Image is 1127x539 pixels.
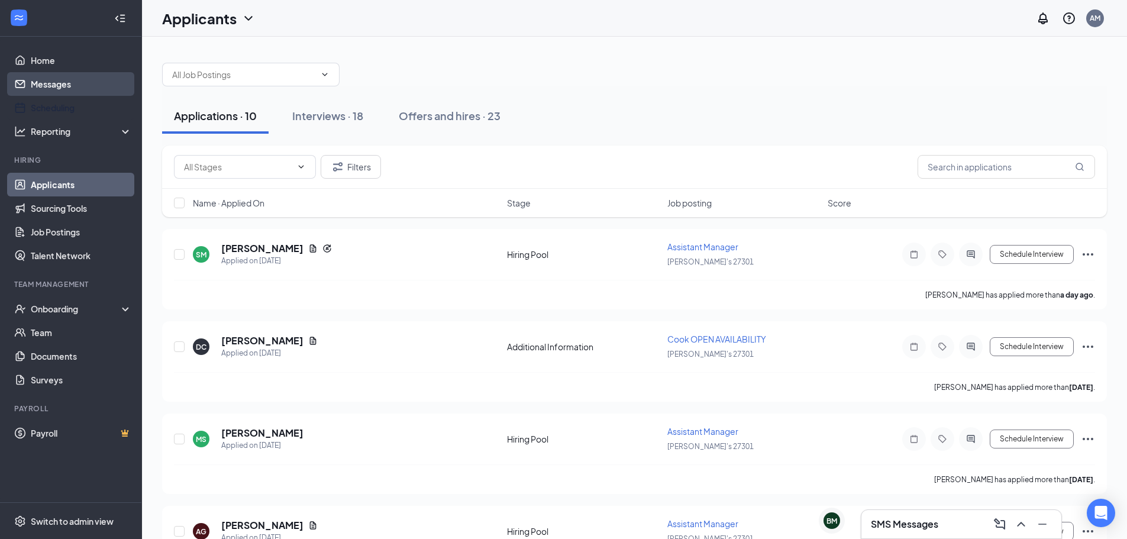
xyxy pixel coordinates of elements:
[31,421,132,445] a: PayrollCrown
[826,516,837,526] div: BM
[114,12,126,24] svg: Collapse
[331,160,345,174] svg: Filter
[507,248,660,260] div: Hiring Pool
[990,515,1009,534] button: ComposeMessage
[507,197,531,209] span: Stage
[221,242,303,255] h5: [PERSON_NAME]
[934,475,1095,485] p: [PERSON_NAME] has applied more than .
[172,68,315,81] input: All Job Postings
[1060,291,1093,299] b: a day ago
[221,334,303,347] h5: [PERSON_NAME]
[934,382,1095,392] p: [PERSON_NAME] has applied more than .
[871,518,938,531] h3: SMS Messages
[14,303,26,315] svg: UserCheck
[990,430,1074,448] button: Schedule Interview
[321,155,381,179] button: Filter Filters
[221,440,303,451] div: Applied on [DATE]
[31,220,132,244] a: Job Postings
[31,244,132,267] a: Talent Network
[1087,499,1115,527] div: Open Intercom Messenger
[31,368,132,392] a: Surveys
[31,344,132,368] a: Documents
[31,515,114,527] div: Switch to admin view
[667,350,754,359] span: [PERSON_NAME]'s 27301
[221,347,318,359] div: Applied on [DATE]
[399,108,500,123] div: Offers and hires · 23
[184,160,292,173] input: All Stages
[196,250,206,260] div: SM
[918,155,1095,179] input: Search in applications
[1033,515,1052,534] button: Minimize
[31,196,132,220] a: Sourcing Tools
[31,72,132,96] a: Messages
[1062,11,1076,25] svg: QuestionInfo
[1075,162,1084,172] svg: MagnifyingGlass
[1081,340,1095,354] svg: Ellipses
[964,434,978,444] svg: ActiveChat
[964,250,978,259] svg: ActiveChat
[1014,517,1028,531] svg: ChevronUp
[14,404,130,414] div: Payroll
[31,125,133,137] div: Reporting
[1036,11,1050,25] svg: Notifications
[308,521,318,530] svg: Document
[1069,475,1093,484] b: [DATE]
[1081,524,1095,538] svg: Ellipses
[296,162,306,172] svg: ChevronDown
[14,155,130,165] div: Hiring
[667,257,754,266] span: [PERSON_NAME]'s 27301
[1012,515,1031,534] button: ChevronUp
[907,434,921,444] svg: Note
[507,433,660,445] div: Hiring Pool
[31,96,132,120] a: Scheduling
[1081,247,1095,262] svg: Ellipses
[292,108,363,123] div: Interviews · 18
[1090,13,1100,23] div: AM
[162,8,237,28] h1: Applicants
[31,173,132,196] a: Applicants
[828,197,851,209] span: Score
[507,341,660,353] div: Additional Information
[1069,383,1093,392] b: [DATE]
[667,518,738,529] span: Assistant Manager
[993,517,1007,531] svg: ComposeMessage
[1081,432,1095,446] svg: Ellipses
[31,49,132,72] a: Home
[13,12,25,24] svg: WorkstreamLogo
[925,290,1095,300] p: [PERSON_NAME] has applied more than .
[14,515,26,527] svg: Settings
[667,334,766,344] span: Cook OPEN AVAILABILITY
[990,337,1074,356] button: Schedule Interview
[221,519,303,532] h5: [PERSON_NAME]
[320,70,330,79] svg: ChevronDown
[935,250,950,259] svg: Tag
[196,527,206,537] div: AG
[241,11,256,25] svg: ChevronDown
[990,245,1074,264] button: Schedule Interview
[308,244,318,253] svg: Document
[196,342,206,352] div: DC
[907,250,921,259] svg: Note
[221,427,303,440] h5: [PERSON_NAME]
[221,255,332,267] div: Applied on [DATE]
[322,244,332,253] svg: Reapply
[14,125,26,137] svg: Analysis
[308,336,318,346] svg: Document
[667,197,712,209] span: Job posting
[174,108,257,123] div: Applications · 10
[31,321,132,344] a: Team
[907,342,921,351] svg: Note
[667,241,738,252] span: Assistant Manager
[507,525,660,537] div: Hiring Pool
[935,342,950,351] svg: Tag
[193,197,264,209] span: Name · Applied On
[667,426,738,437] span: Assistant Manager
[1035,517,1050,531] svg: Minimize
[31,303,122,315] div: Onboarding
[14,279,130,289] div: Team Management
[667,442,754,451] span: [PERSON_NAME]'s 27301
[196,434,206,444] div: MS
[964,342,978,351] svg: ActiveChat
[935,434,950,444] svg: Tag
